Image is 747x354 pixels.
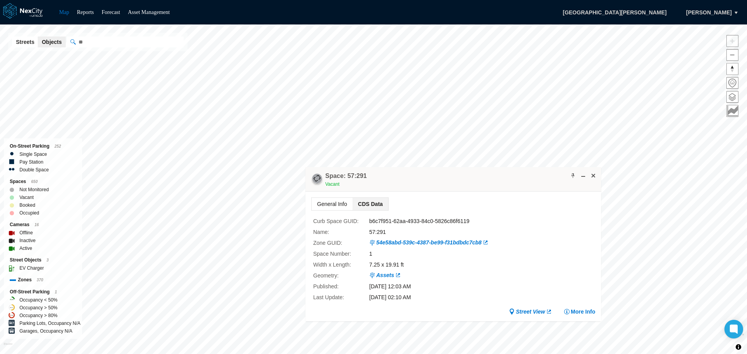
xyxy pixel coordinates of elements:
label: Vacant [19,194,33,201]
a: 54e58abd-539c-4387-be99-f31bdbdc7cb8 [369,239,489,246]
button: Reset bearing to north [726,63,738,75]
a: Map [59,9,69,15]
span: Streets [16,38,34,46]
button: Toggle attribution [734,342,743,352]
label: Occupancy > 50% [19,304,58,312]
span: More Info [571,308,595,316]
button: Layers management [726,91,738,103]
button: Objects [38,37,65,47]
div: Street Objects [10,256,76,264]
h4: Double-click to make header text selectable [325,172,367,180]
span: CDS Data [352,198,388,210]
span: Street View [516,308,545,316]
label: Offline [19,229,33,237]
label: Single Space [19,150,47,158]
button: Home [726,77,738,89]
button: Zoom in [726,35,738,47]
label: Published : [313,282,369,291]
div: Off-Street Parking [10,288,76,296]
div: [DATE] 12:03 AM [369,282,510,291]
span: 54e58abd-539c-4387-be99-f31bdbdc7cb8 [376,239,482,246]
span: Toggle attribution [736,343,741,351]
a: Mapbox homepage [4,343,12,352]
button: [PERSON_NAME] [678,6,740,19]
span: Vacant [325,181,339,187]
span: Zoom out [727,49,738,61]
span: 16 [35,223,39,227]
a: Assets [369,271,401,279]
div: 7.25 x 19.91 ft [369,260,510,269]
span: 650 [31,180,38,184]
label: Parking Lots, Occupancy N/A [19,319,81,327]
label: Last Update : [313,293,369,302]
div: On-Street Parking [10,142,76,150]
div: [DATE] 02:10 AM [369,293,510,302]
div: Cameras [10,221,76,229]
a: Reports [77,9,94,15]
label: Zone GUID : [313,239,369,247]
button: Zoom out [726,49,738,61]
div: Zones [10,276,76,284]
label: Name : [313,228,369,236]
span: General Info [312,198,352,210]
label: Curb Space GUID : [313,217,369,225]
label: Occupancy > 80% [19,312,58,319]
a: Asset Management [128,9,170,15]
a: Street View [509,308,552,316]
label: Geometry : [313,271,369,280]
label: Space Number : [313,249,369,258]
span: Zoom in [727,35,738,47]
div: Double-click to make header text selectable [325,172,367,188]
span: 1 [55,290,57,294]
label: Width x Length : [313,260,369,269]
button: Streets [12,37,38,47]
span: [GEOGRAPHIC_DATA][PERSON_NAME] [554,6,675,19]
label: Booked [19,201,35,209]
button: Key metrics [726,105,738,117]
button: More Info [564,308,595,316]
div: Spaces [10,178,76,186]
span: Objects [42,38,61,46]
span: [PERSON_NAME] [686,9,732,16]
label: Not Monitored [19,186,49,194]
label: Active [19,244,32,252]
span: Assets [376,271,394,279]
div: b6c7f951-62aa-4933-84c0-5826c86f6119 [369,217,510,225]
label: Double Space [19,166,49,174]
span: Reset bearing to north [727,63,738,75]
span: 3 [46,258,49,262]
label: Garages, Occupancy N/A [19,327,72,335]
div: 57:291 [369,228,510,236]
label: Occupancy < 50% [19,296,58,304]
label: Pay Station [19,158,43,166]
span: 252 [54,144,61,148]
span: 370 [37,278,43,282]
label: Inactive [19,237,35,244]
div: 1 [369,249,510,258]
a: Forecast [102,9,120,15]
label: EV Charger [19,264,44,272]
label: Occupied [19,209,39,217]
